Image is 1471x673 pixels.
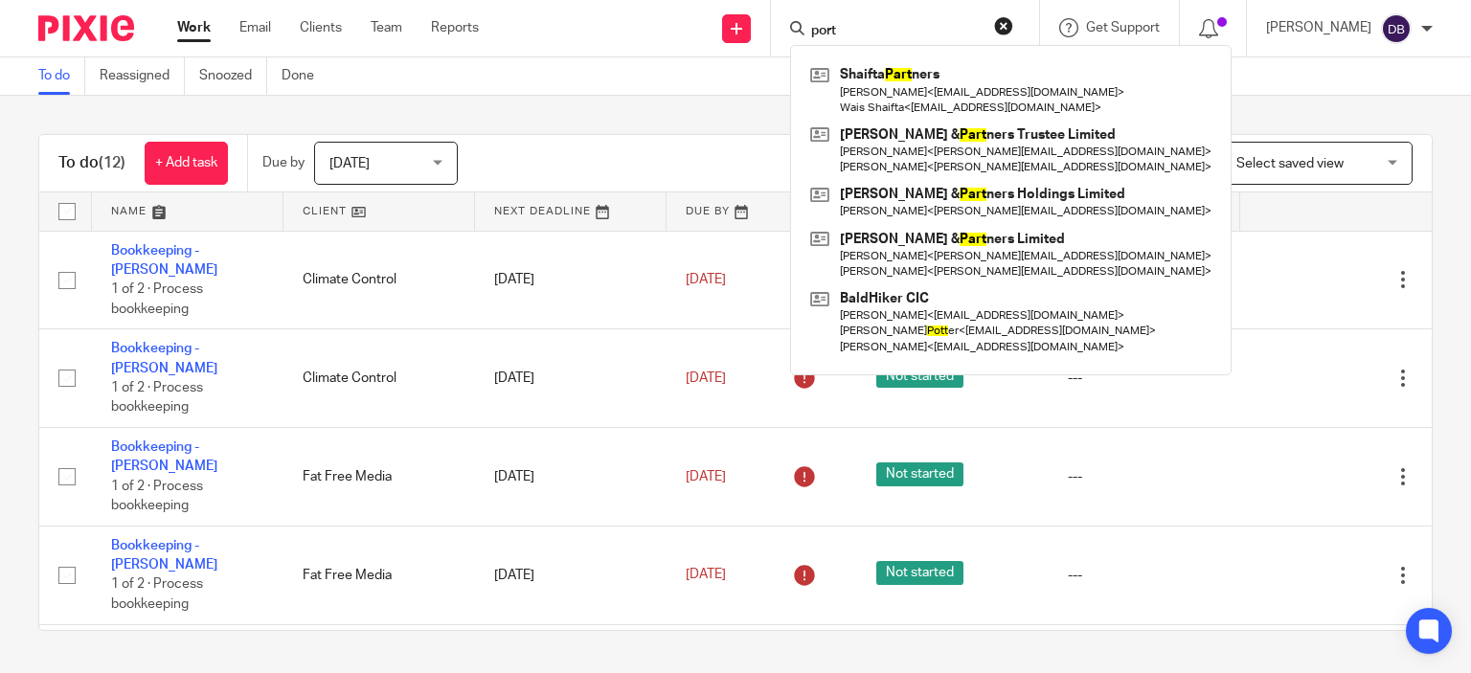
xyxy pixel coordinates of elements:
td: Climate Control [283,329,475,428]
h1: To do [58,153,125,173]
span: [DATE] [686,569,726,582]
a: Bookkeeping - [PERSON_NAME] [111,342,217,374]
span: 1 of 2 · Process bookkeeping [111,480,203,513]
a: Work [177,18,211,37]
div: --- [1068,566,1221,585]
span: [DATE] [329,157,370,170]
div: --- [1068,369,1221,388]
td: [DATE] [475,231,667,329]
img: svg%3E [1381,13,1412,44]
span: 1 of 2 · Process bookkeeping [111,282,203,316]
a: Reports [431,18,479,37]
td: Fat Free Media [283,428,475,527]
td: [DATE] [475,329,667,428]
a: Reassigned [100,57,185,95]
span: Not started [876,364,963,388]
span: 1 of 2 · Process bookkeeping [111,381,203,415]
a: Email [239,18,271,37]
a: Done [282,57,328,95]
span: Not started [876,462,963,486]
a: Bookkeeping - [PERSON_NAME] [111,244,217,277]
button: Clear [994,16,1013,35]
div: --- [1068,467,1221,486]
a: Bookkeeping - [PERSON_NAME] [111,440,217,473]
span: [DATE] [686,371,726,385]
a: + Add task [145,142,228,185]
a: To do [38,57,85,95]
img: Pixie [38,15,134,41]
a: Snoozed [199,57,267,95]
a: Clients [300,18,342,37]
span: 1 of 2 · Process bookkeeping [111,578,203,612]
span: [DATE] [686,273,726,286]
a: Bookkeeping - [PERSON_NAME] [111,539,217,572]
span: Get Support [1086,21,1160,34]
p: Due by [262,153,305,172]
td: [DATE] [475,428,667,527]
td: Fat Free Media [283,526,475,624]
span: [DATE] [686,470,726,483]
span: Select saved view [1236,157,1344,170]
input: Search [809,23,982,40]
a: Team [371,18,402,37]
span: Not started [876,561,963,585]
span: (12) [99,155,125,170]
td: Climate Control [283,231,475,329]
td: [DATE] [475,526,667,624]
p: [PERSON_NAME] [1266,18,1371,37]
